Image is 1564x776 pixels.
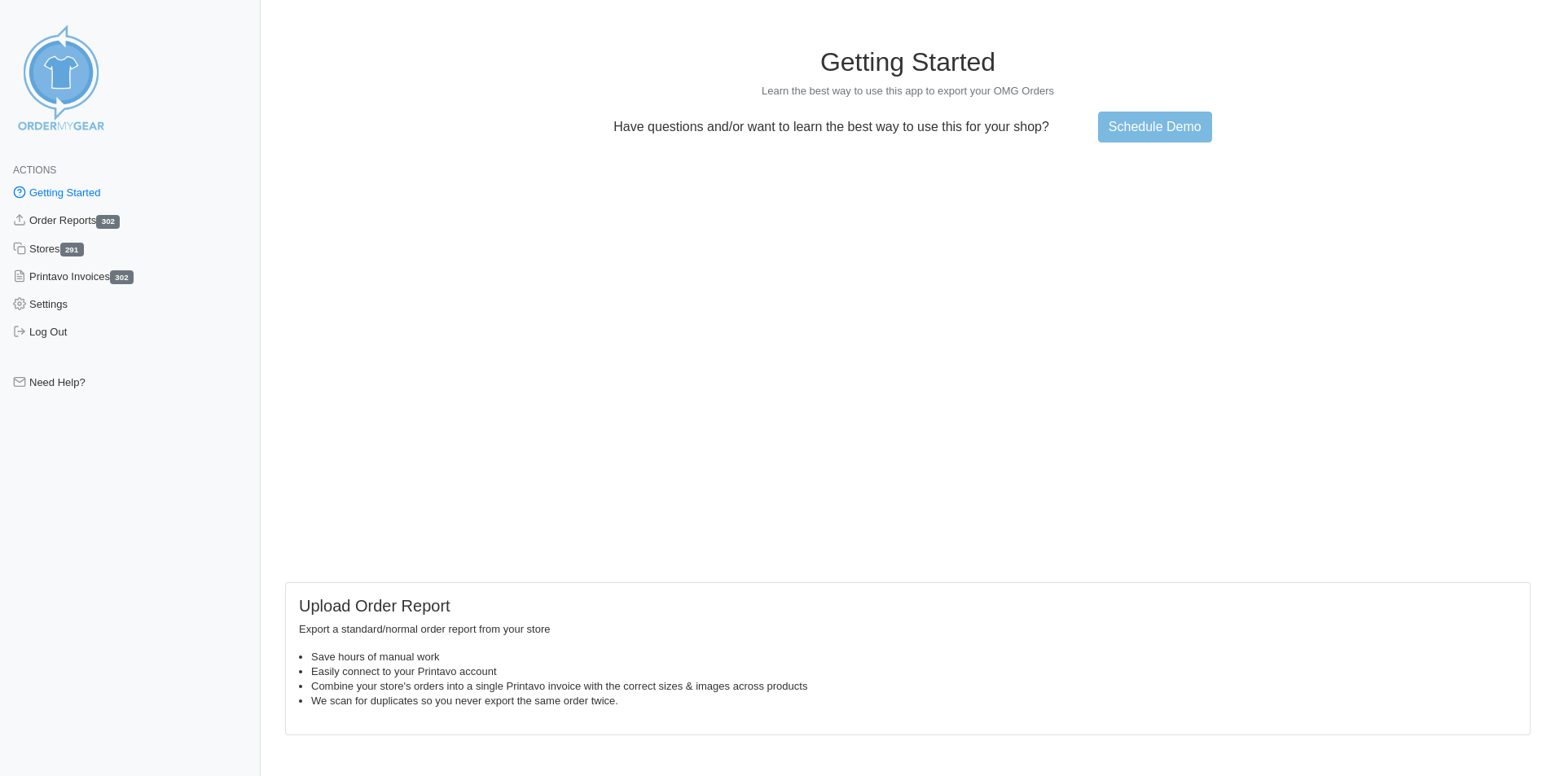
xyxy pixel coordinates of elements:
[299,622,1517,637] p: Export a standard/normal order report from your store
[1098,112,1212,142] a: Schedule Demo
[96,215,120,229] span: 302
[311,650,1517,664] li: Save hours of manual work
[311,679,1517,694] li: Combine your store's orders into a single Printavo invoice with the correct sizes & images across...
[311,664,1517,679] li: Easily connect to your Printavo account
[285,84,1531,99] p: Learn the best way to use this app to export your OMG Orders
[285,46,1531,77] h1: Getting Started
[60,243,84,256] span: 291
[299,596,1517,616] h5: Upload Order Report
[13,164,56,176] span: Actions
[311,694,1517,708] li: We scan for duplicates so you never export the same order twice.
[604,120,1059,134] p: Have questions and/or want to learn the best way to use this for your shop?
[110,270,134,284] span: 302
